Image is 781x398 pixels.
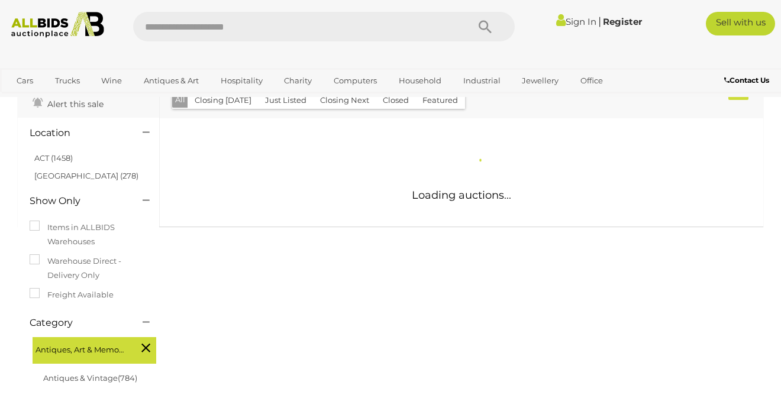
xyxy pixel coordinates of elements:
[30,94,106,112] a: Alert this sale
[724,76,769,85] b: Contact Us
[376,91,416,109] button: Closed
[55,90,154,110] a: [GEOGRAPHIC_DATA]
[30,128,125,138] h4: Location
[30,318,125,328] h4: Category
[573,71,611,90] a: Office
[43,373,137,383] a: Antiques & Vintage(784)
[6,12,110,38] img: Allbids.com.au
[456,71,508,90] a: Industrial
[258,91,314,109] button: Just Listed
[34,171,138,180] a: [GEOGRAPHIC_DATA] (278)
[556,16,596,27] a: Sign In
[93,71,130,90] a: Wine
[706,12,775,35] a: Sell with us
[213,71,270,90] a: Hospitality
[188,91,259,109] button: Closing [DATE]
[136,71,206,90] a: Antiques & Art
[313,91,376,109] button: Closing Next
[30,288,114,302] label: Freight Available
[326,71,385,90] a: Computers
[172,91,188,108] button: All
[415,91,465,109] button: Featured
[118,373,137,383] span: (784)
[30,254,147,282] label: Warehouse Direct - Delivery Only
[9,90,49,110] a: Sports
[47,71,88,90] a: Trucks
[44,99,104,109] span: Alert this sale
[9,71,41,90] a: Cars
[30,196,125,206] h4: Show Only
[391,71,449,90] a: Household
[603,16,642,27] a: Register
[412,189,511,202] span: Loading auctions...
[456,12,515,41] button: Search
[35,340,124,357] span: Antiques, Art & Memorabilia
[724,74,772,87] a: Contact Us
[514,71,566,90] a: Jewellery
[598,15,601,28] span: |
[34,153,73,163] a: ACT (1458)
[30,221,147,248] label: Items in ALLBIDS Warehouses
[276,71,319,90] a: Charity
